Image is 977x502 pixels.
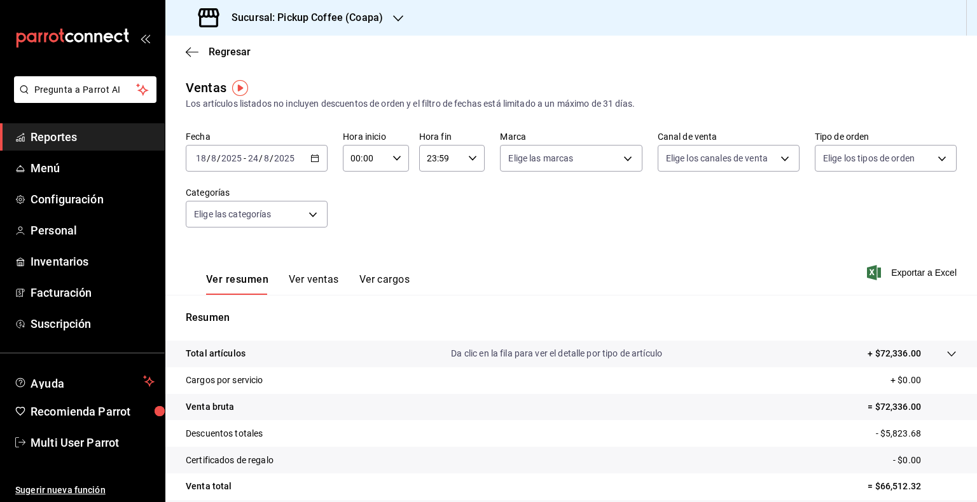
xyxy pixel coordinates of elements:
span: Personal [31,222,155,239]
input: ---- [221,153,242,163]
button: Ver resumen [206,273,268,295]
label: Tipo de orden [815,132,957,141]
p: Venta bruta [186,400,234,414]
span: Suscripción [31,315,155,332]
div: navigation tabs [206,273,410,295]
span: Regresar [209,46,251,58]
p: - $5,823.68 [876,427,957,440]
input: -- [195,153,207,163]
button: Ver ventas [289,273,339,295]
label: Categorías [186,188,328,197]
label: Hora fin [419,132,485,141]
div: Ventas [186,78,226,97]
p: Da clic en la fila para ver el detalle por tipo de artículo [451,347,662,360]
p: = $72,336.00 [868,400,957,414]
span: - [244,153,246,163]
span: Sugerir nueva función [15,484,155,497]
label: Hora inicio [343,132,409,141]
button: Regresar [186,46,251,58]
span: / [270,153,274,163]
span: Facturación [31,284,155,301]
button: Pregunta a Parrot AI [14,76,156,103]
span: Elige los tipos de orden [823,152,915,165]
span: Elige los canales de venta [666,152,768,165]
span: Pregunta a Parrot AI [34,83,137,97]
span: Menú [31,159,155,177]
span: Recomienda Parrot [31,403,155,420]
input: ---- [274,153,295,163]
button: open_drawer_menu [140,33,150,43]
button: Ver cargos [359,273,410,295]
label: Fecha [186,132,328,141]
p: - $0.00 [893,454,957,467]
div: Los artículos listados no incluyen descuentos de orden y el filtro de fechas está limitado a un m... [186,97,957,111]
input: -- [211,153,217,163]
button: Exportar a Excel [870,265,957,280]
span: Elige las categorías [194,208,272,220]
p: Descuentos totales [186,427,263,440]
span: Inventarios [31,253,155,270]
span: / [217,153,221,163]
h3: Sucursal: Pickup Coffee (Coapa) [221,10,383,25]
p: Certificados de regalo [186,454,274,467]
p: Cargos por servicio [186,374,263,387]
input: -- [263,153,270,163]
input: -- [247,153,259,163]
span: / [207,153,211,163]
span: / [259,153,263,163]
p: = $66,512.32 [868,480,957,493]
img: Tooltip marker [232,80,248,96]
p: + $72,336.00 [868,347,921,360]
p: Venta total [186,480,232,493]
span: Reportes [31,128,155,146]
span: Elige las marcas [508,152,573,165]
label: Marca [500,132,642,141]
p: Resumen [186,310,957,325]
span: Configuración [31,191,155,208]
label: Canal de venta [658,132,800,141]
p: + $0.00 [890,374,957,387]
span: Multi User Parrot [31,434,155,451]
a: Pregunta a Parrot AI [9,92,156,105]
span: Ayuda [31,374,138,389]
p: Total artículos [186,347,246,360]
